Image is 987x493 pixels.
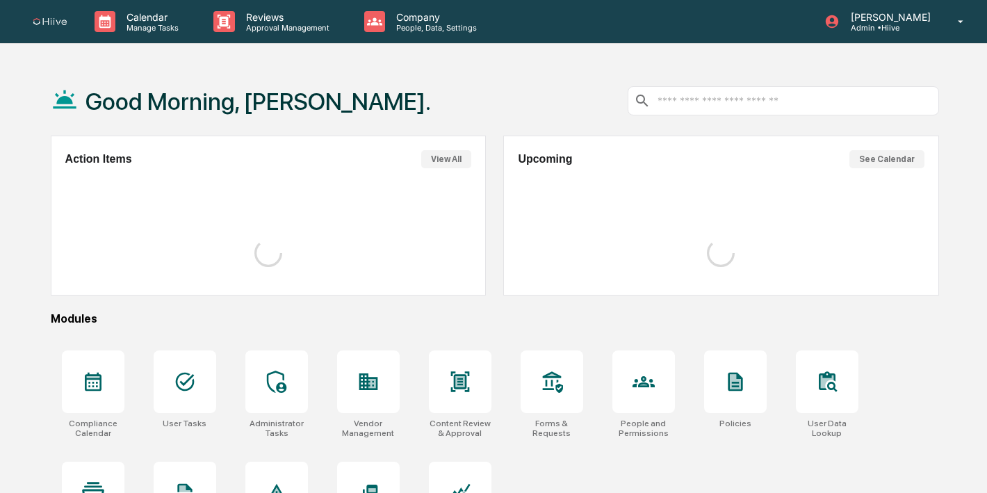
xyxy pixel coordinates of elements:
p: Manage Tasks [115,23,186,33]
div: User Tasks [163,419,206,428]
div: Compliance Calendar [62,419,124,438]
div: User Data Lookup [796,419,858,438]
button: See Calendar [849,150,924,168]
h2: Upcoming [518,153,572,165]
img: logo [33,18,67,26]
h2: Action Items [65,153,132,165]
button: View All [421,150,471,168]
p: Calendar [115,11,186,23]
div: Administrator Tasks [245,419,308,438]
div: Policies [719,419,751,428]
div: Modules [51,312,939,325]
div: People and Permissions [612,419,675,438]
p: Reviews [235,11,336,23]
div: Forms & Requests [521,419,583,438]
p: People, Data, Settings [385,23,484,33]
p: Admin • Hiive [840,23,938,33]
p: Approval Management [235,23,336,33]
div: Content Review & Approval [429,419,491,438]
p: Company [385,11,484,23]
p: [PERSON_NAME] [840,11,938,23]
h1: Good Morning, [PERSON_NAME]. [85,88,431,115]
div: Vendor Management [337,419,400,438]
